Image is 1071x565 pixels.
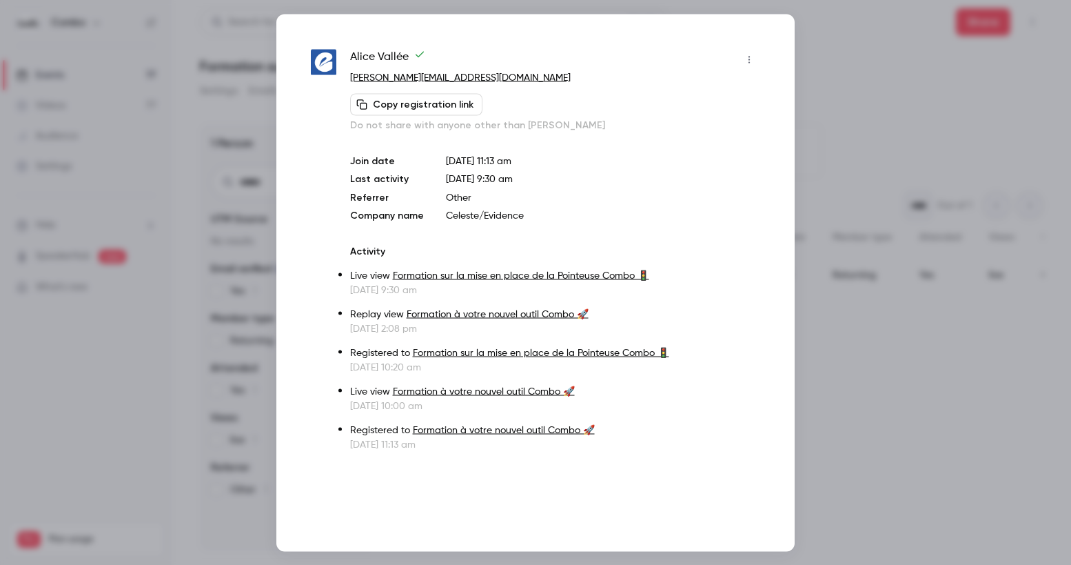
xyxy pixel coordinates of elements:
p: [DATE] 11:13 am [350,437,760,451]
p: Join date [350,154,424,168]
p: [DATE] 11:13 am [446,154,760,168]
a: Formation à votre nouvel outil Combo 🚀 [393,386,575,396]
span: [DATE] 9:30 am [446,174,513,184]
a: [PERSON_NAME][EMAIL_ADDRESS][DOMAIN_NAME] [350,72,571,82]
span: Alice Vallée [350,48,425,70]
img: evidence.eco [311,50,336,75]
p: Last activity [350,172,424,186]
p: Activity [350,244,760,258]
a: Formation sur la mise en place de la Pointeuse Combo 🚦 [413,348,669,357]
p: Company name [350,208,424,222]
p: Referrer [350,190,424,204]
p: Live view [350,268,760,283]
p: [DATE] 10:20 am [350,360,760,374]
a: Formation à votre nouvel outil Combo 🚀 [413,425,595,435]
button: Copy registration link [350,93,482,115]
p: Celeste/Evidence [446,208,760,222]
a: Formation sur la mise en place de la Pointeuse Combo 🚦 [393,270,649,280]
a: Formation à votre nouvel outil Combo 🚀 [407,309,589,319]
p: [DATE] 10:00 am [350,399,760,413]
p: Registered to [350,423,760,437]
p: [DATE] 9:30 am [350,283,760,297]
p: Live view [350,384,760,399]
p: Other [446,190,760,204]
p: Replay view [350,307,760,321]
p: [DATE] 2:08 pm [350,321,760,335]
p: Do not share with anyone other than [PERSON_NAME] [350,118,760,132]
p: Registered to [350,346,760,360]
